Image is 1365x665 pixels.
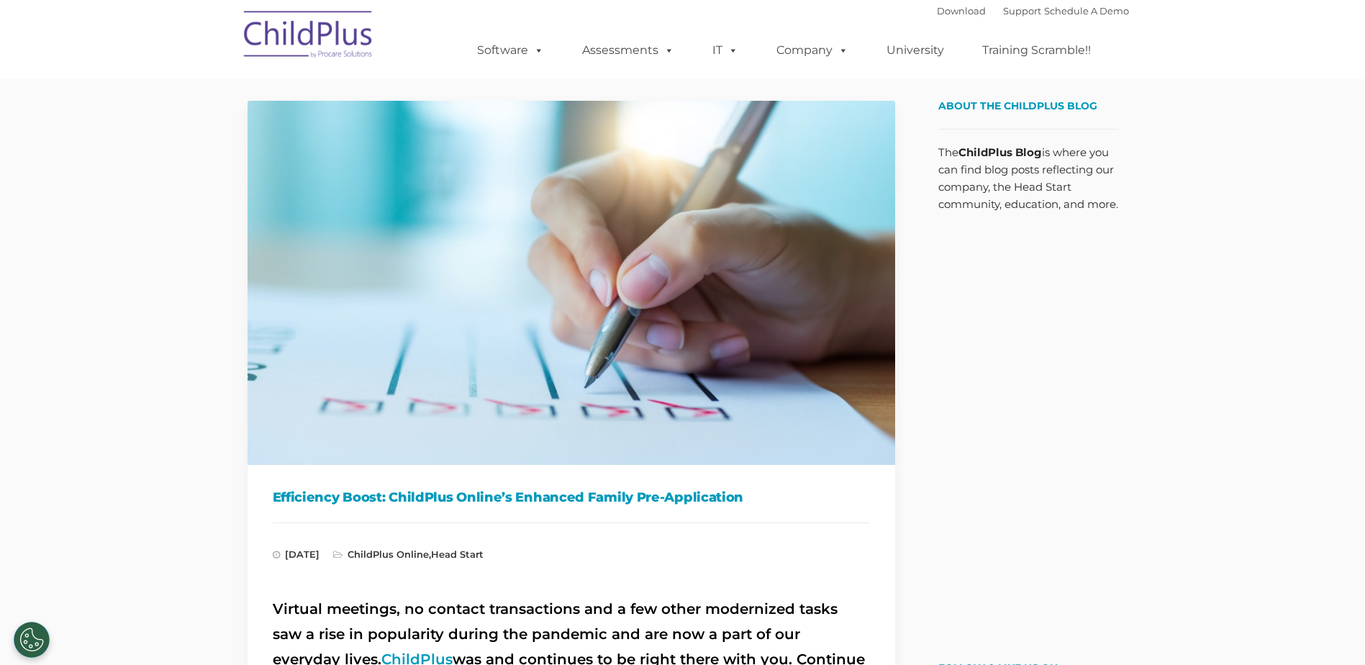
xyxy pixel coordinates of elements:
[568,36,689,65] a: Assessments
[348,548,429,560] a: ChildPlus Online
[968,36,1105,65] a: Training Scramble!!
[273,487,870,508] h1: Efficiency Boost: ChildPlus Online’s Enhanced Family Pre-Application
[248,101,895,465] img: Efficiency Boost: ChildPlus Online's Enhanced Family Pre-Application Process - Streamlining Appli...
[463,36,558,65] a: Software
[958,145,1042,159] strong: ChildPlus Blog
[14,622,50,658] button: Cookies Settings
[762,36,863,65] a: Company
[938,99,1097,112] span: About the ChildPlus Blog
[333,548,484,560] span: ,
[698,36,753,65] a: IT
[237,1,381,73] img: ChildPlus by Procare Solutions
[273,548,319,560] span: [DATE]
[1044,5,1129,17] a: Schedule A Demo
[872,36,958,65] a: University
[1003,5,1041,17] a: Support
[937,5,1129,17] font: |
[938,144,1118,213] p: The is where you can find blog posts reflecting our company, the Head Start community, education,...
[937,5,986,17] a: Download
[431,548,484,560] a: Head Start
